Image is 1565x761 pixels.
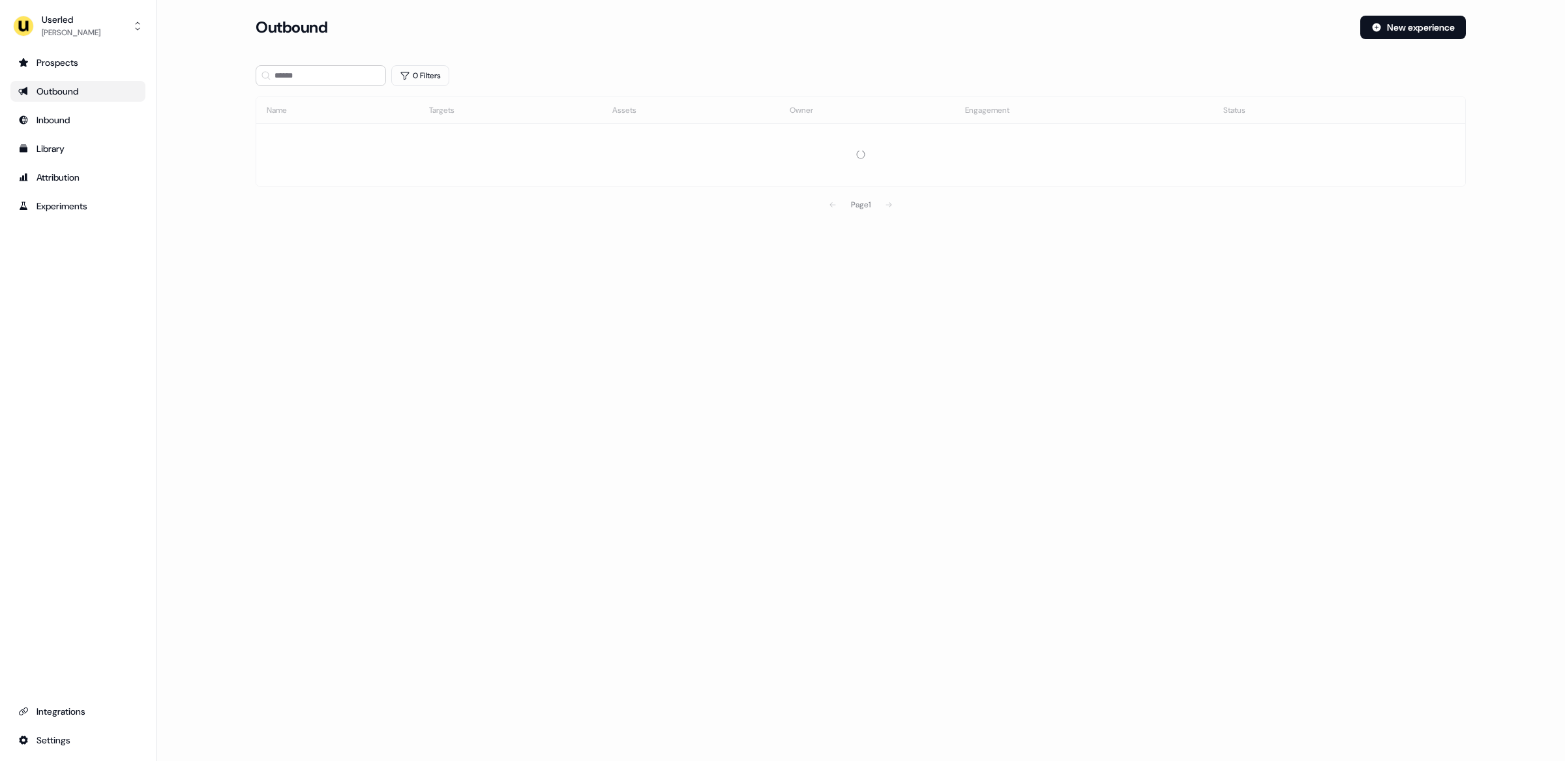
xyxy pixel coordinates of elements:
button: New experience [1360,16,1466,39]
div: Outbound [18,85,138,98]
a: Go to experiments [10,196,145,216]
div: Attribution [18,171,138,184]
div: Userled [42,13,100,26]
div: Inbound [18,113,138,127]
a: Go to templates [10,138,145,159]
button: 0 Filters [391,65,449,86]
div: Prospects [18,56,138,69]
div: Settings [18,734,138,747]
div: Integrations [18,705,138,718]
div: Library [18,142,138,155]
a: Go to Inbound [10,110,145,130]
div: Experiments [18,200,138,213]
a: Go to integrations [10,701,145,722]
h3: Outbound [256,18,327,37]
button: Userled[PERSON_NAME] [10,10,145,42]
a: Go to outbound experience [10,81,145,102]
a: Go to prospects [10,52,145,73]
a: Go to attribution [10,167,145,188]
div: [PERSON_NAME] [42,26,100,39]
a: Go to integrations [10,730,145,751]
